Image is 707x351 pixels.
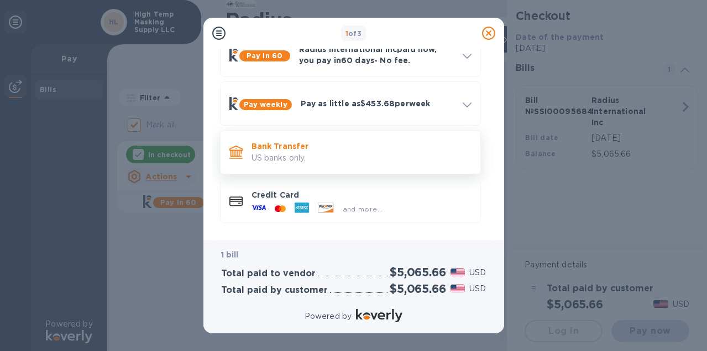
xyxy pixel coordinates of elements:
[390,282,446,296] h2: $5,065.66
[390,265,446,279] h2: $5,065.66
[356,309,402,322] img: Logo
[221,269,316,279] h3: Total paid to vendor
[221,250,239,259] b: 1 bill
[469,267,486,278] p: USD
[451,285,465,292] img: USD
[343,205,383,213] span: and more...
[305,311,352,322] p: Powered by
[252,141,472,152] p: Bank Transfer
[451,269,465,276] img: USD
[301,98,454,109] p: Pay as little as $453.68 per week
[299,44,454,66] p: Radius International Inc paid now, you pay in 60 days - No fee.
[345,29,348,38] span: 1
[247,51,282,60] b: Pay in 60
[252,152,472,164] p: US banks only.
[221,285,328,296] h3: Total paid by customer
[252,189,472,200] p: Credit Card
[244,100,287,109] b: Pay weekly
[345,29,362,38] b: of 3
[469,283,486,295] p: USD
